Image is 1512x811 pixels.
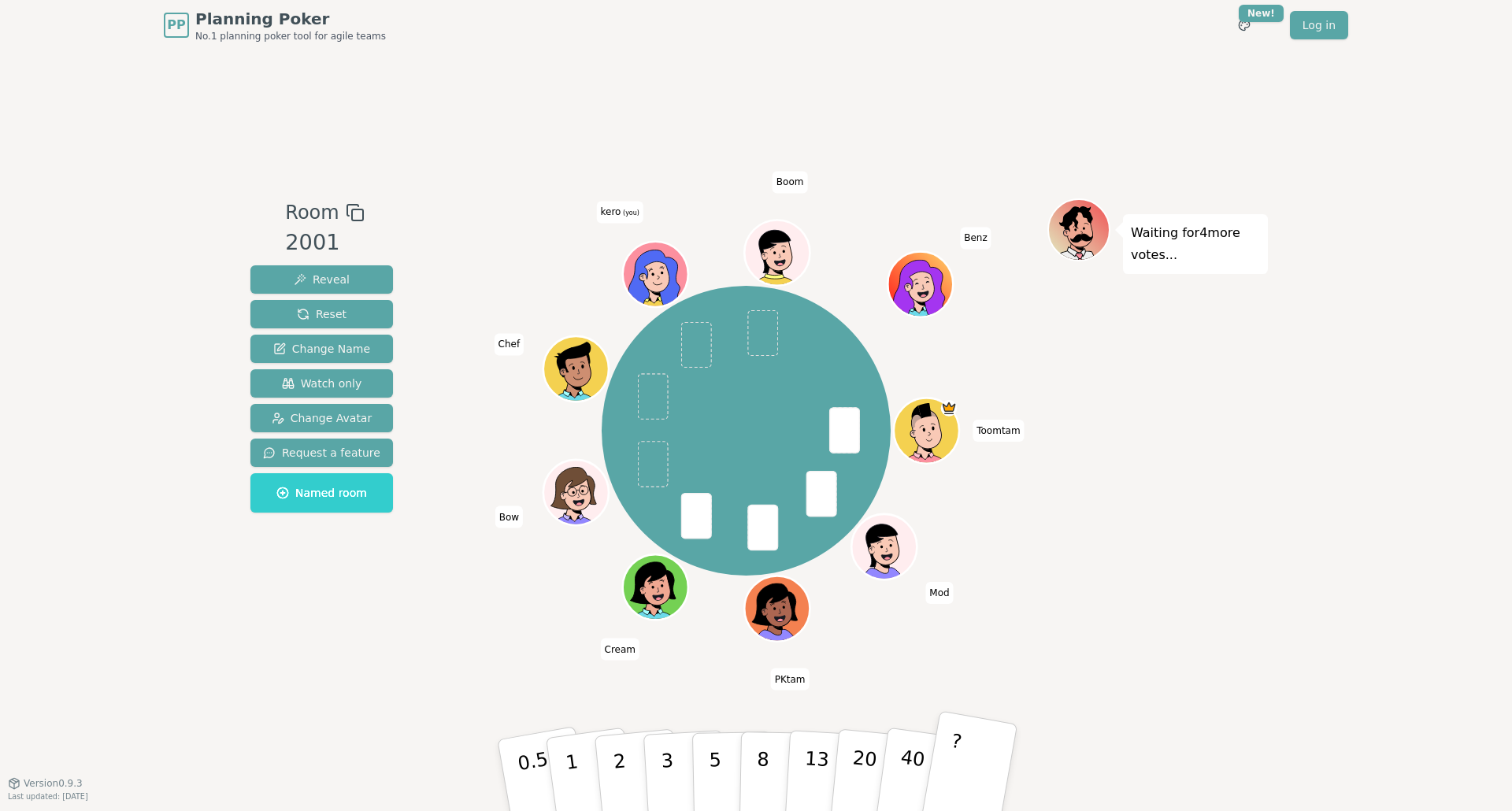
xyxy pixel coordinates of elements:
span: Change Avatar [272,410,372,426]
a: Log in [1290,11,1348,39]
a: PPPlanning PokerNo.1 planning poker tool for agile teams [164,8,386,43]
span: Click to change your name [495,333,524,355]
span: Room [285,198,339,227]
span: Watch only [282,376,362,391]
span: Click to change your name [973,420,1024,442]
button: Change Name [250,335,393,363]
div: 2001 [285,227,364,259]
span: Click to change your name [773,171,808,193]
button: Reset [250,300,393,328]
span: Click to change your name [960,227,991,249]
span: Click to change your name [495,506,523,528]
button: Reveal [250,265,393,294]
span: Click to change your name [597,201,643,223]
div: New! [1239,5,1284,22]
button: Version0.9.3 [8,777,83,790]
span: Click to change your name [925,582,953,604]
span: Reveal [294,272,350,287]
p: Waiting for 4 more votes... [1131,222,1260,266]
button: Watch only [250,369,393,398]
span: Reset [297,306,346,322]
span: Named room [276,485,367,501]
button: New! [1230,11,1258,39]
span: Last updated: [DATE] [8,792,88,801]
span: (you) [621,209,639,217]
span: Click to change your name [771,668,810,691]
span: Request a feature [263,445,380,461]
span: Version 0.9.3 [24,777,83,790]
span: Toomtam is the host [941,400,958,417]
button: Request a feature [250,439,393,467]
span: Click to change your name [601,638,639,660]
button: Click to change your avatar [625,243,687,305]
button: Change Avatar [250,404,393,432]
span: No.1 planning poker tool for agile teams [195,30,386,43]
span: Planning Poker [195,8,386,30]
span: Change Name [273,341,370,357]
span: PP [167,16,185,35]
button: Named room [250,473,393,513]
